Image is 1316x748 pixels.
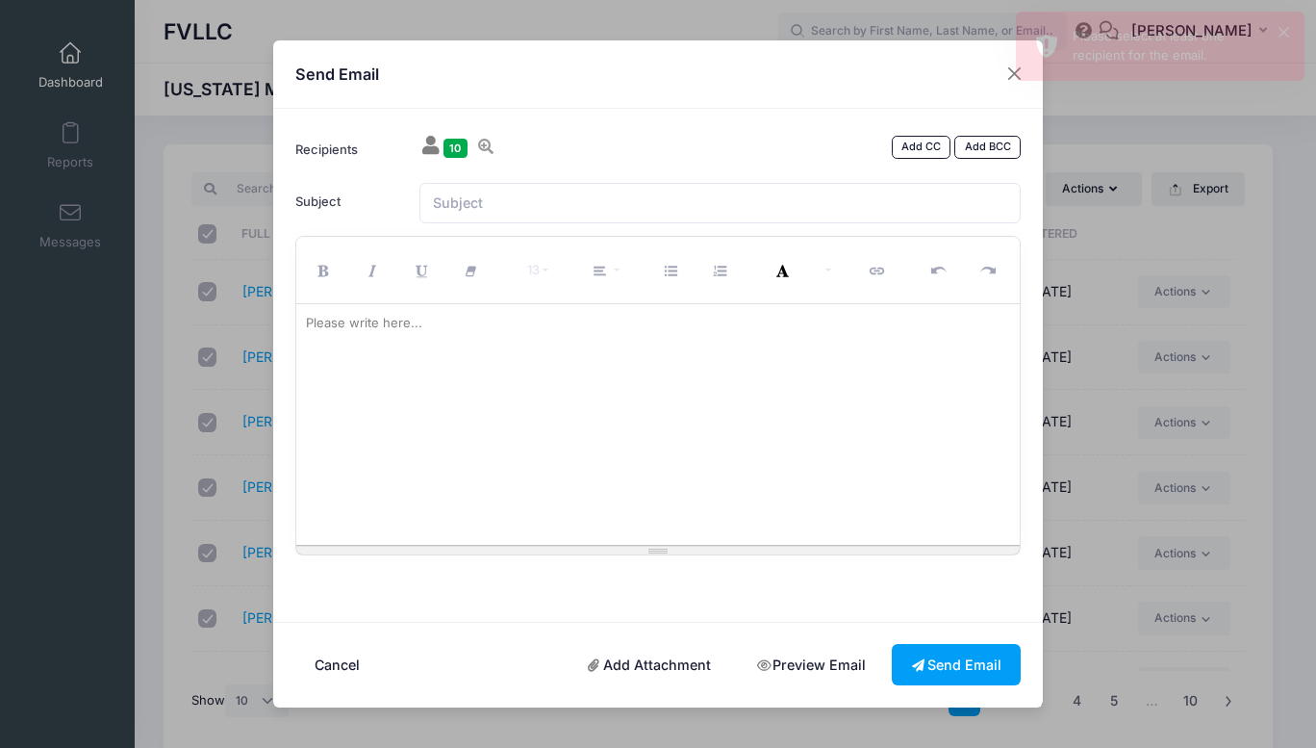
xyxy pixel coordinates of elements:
[295,644,380,685] button: Cancel
[759,242,809,298] button: Recent Color
[892,136,951,159] a: Add CC
[296,546,1021,555] div: Resize
[998,57,1032,91] button: Close
[737,644,885,685] a: Preview Email
[954,136,1021,159] a: Add BCC
[510,242,565,298] button: Font Size
[295,63,379,86] h4: Send Email
[853,242,903,298] button: Link (CTRL+K)
[569,644,731,685] a: Add Attachment
[892,644,1021,685] button: Send Email
[527,262,540,277] span: 13
[648,242,698,298] button: Unordered list (CTRL+SHIFT+NUM7)
[443,139,468,157] span: 10
[286,131,410,170] label: Recipients
[350,242,400,298] button: Italic (CTRL+I)
[965,242,1015,298] button: Redo (CTRL+Y)
[577,242,636,298] button: Paragraph
[1278,27,1289,38] button: ×
[697,242,747,298] button: Ordered list (CTRL+SHIFT+NUM8)
[448,242,498,298] button: Remove Font Style (CTRL+\)
[419,183,1022,224] input: Subject
[399,242,449,298] button: Underline (CTRL+U)
[916,242,966,298] button: Undo (CTRL+Z)
[286,183,410,224] label: Subject
[808,242,842,298] button: More Color
[301,242,351,298] button: Bold (CTRL+B)
[296,304,432,343] div: Please write here...
[1073,27,1289,64] div: Please select at least one recipient for the email.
